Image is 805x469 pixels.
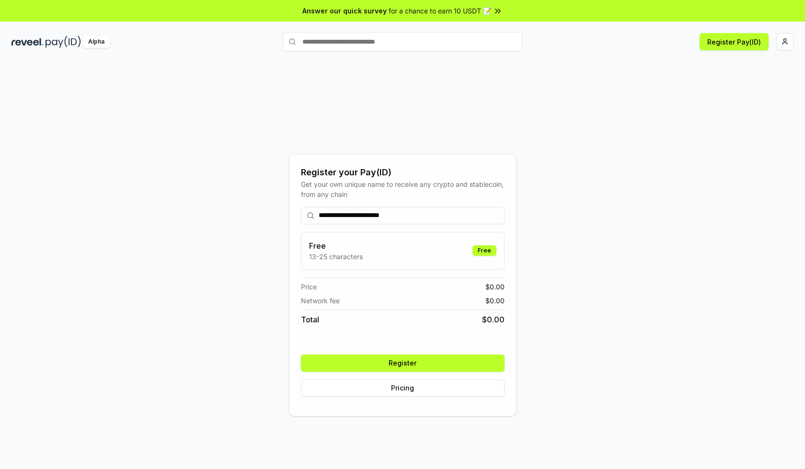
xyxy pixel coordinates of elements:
span: Total [301,314,319,325]
div: Get your own unique name to receive any crypto and stablecoin, from any chain [301,179,505,199]
div: Register your Pay(ID) [301,166,505,179]
h3: Free [309,240,363,252]
div: Alpha [83,36,110,48]
p: 13-25 characters [309,252,363,262]
span: $ 0.00 [482,314,505,325]
span: $ 0.00 [485,282,505,292]
img: reveel_dark [11,36,44,48]
span: Price [301,282,317,292]
span: Network fee [301,296,340,306]
button: Pricing [301,379,505,397]
button: Register Pay(ID) [700,33,769,50]
span: $ 0.00 [485,296,505,306]
img: pay_id [46,36,81,48]
div: Free [472,245,496,256]
button: Register [301,355,505,372]
span: Answer our quick survey [302,6,387,16]
span: for a chance to earn 10 USDT 📝 [389,6,491,16]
